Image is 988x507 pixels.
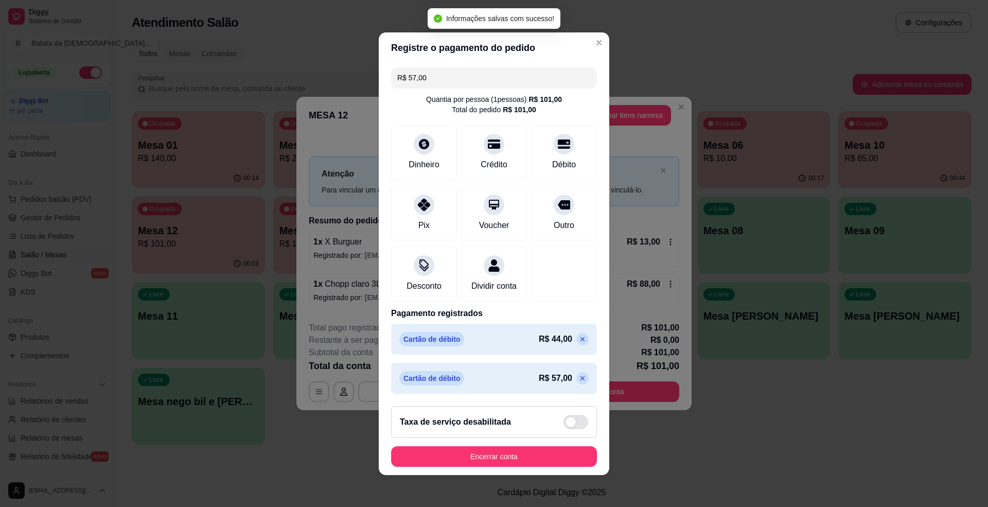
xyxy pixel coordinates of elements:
[471,280,517,292] div: Dividir conta
[379,32,609,63] header: Registre o pagamento do pedido
[407,280,442,292] div: Desconto
[446,14,554,23] span: Informações salvas com sucesso!
[591,34,607,51] button: Close
[400,416,511,428] h2: Taxa de serviço desabilitada
[503,104,536,115] div: R$ 101,00
[434,14,442,23] span: check-circle
[426,94,562,104] div: Quantia por pessoa ( 1 pessoas)
[418,219,430,232] div: Pix
[397,67,591,88] input: Ex.: hambúrguer de cordeiro
[409,159,439,171] div: Dinheiro
[528,94,562,104] div: R$ 101,00
[452,104,536,115] div: Total do pedido
[399,332,464,346] p: Cartão de débito
[539,333,572,345] p: R$ 44,00
[554,219,574,232] div: Outro
[391,307,597,320] p: Pagamento registrados
[399,371,464,386] p: Cartão de débito
[539,372,572,384] p: R$ 57,00
[481,159,507,171] div: Crédito
[391,446,597,467] button: Encerrar conta
[479,219,509,232] div: Voucher
[552,159,576,171] div: Débito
